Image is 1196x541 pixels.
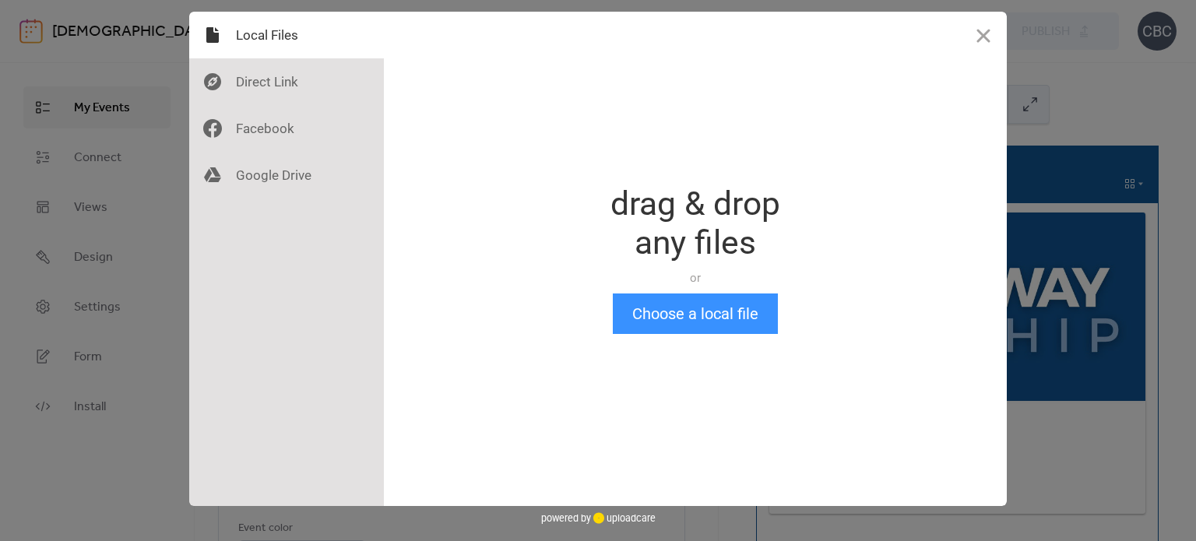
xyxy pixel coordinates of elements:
[189,152,384,198] div: Google Drive
[189,58,384,105] div: Direct Link
[541,506,656,529] div: powered by
[591,512,656,524] a: uploadcare
[610,270,780,286] div: or
[189,105,384,152] div: Facebook
[189,12,384,58] div: Local Files
[960,12,1007,58] button: Close
[610,184,780,262] div: drag & drop any files
[613,293,778,334] button: Choose a local file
